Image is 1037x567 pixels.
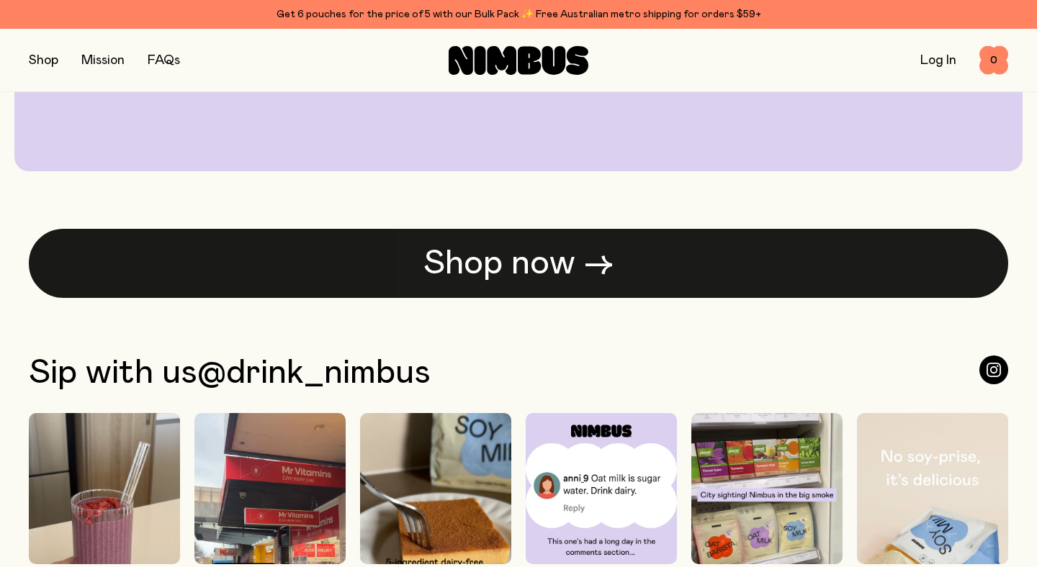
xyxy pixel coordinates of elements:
[81,54,125,67] a: Mission
[29,229,1008,298] a: Shop now →
[29,355,431,390] h2: Sip with us
[979,46,1008,75] button: 0
[148,54,180,67] a: FAQs
[197,355,431,390] a: @drink_nimbus
[29,6,1008,23] div: Get 6 pouches for the price of 5 with our Bulk Pack ✨ Free Australian metro shipping for orders $59+
[920,54,956,67] a: Log In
